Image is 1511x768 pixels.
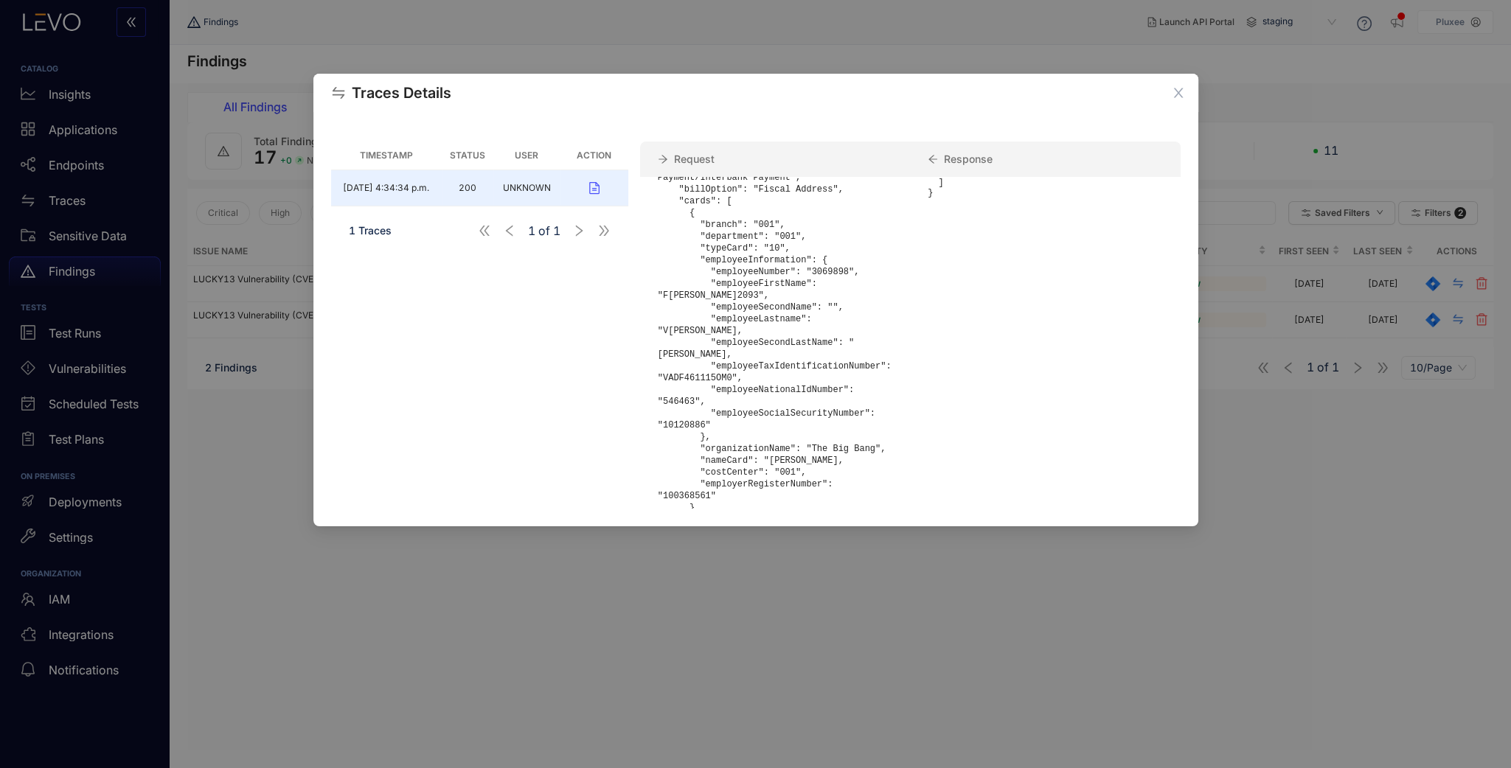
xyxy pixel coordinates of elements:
span: arrow-right [658,154,668,164]
span: swap [331,85,346,100]
div: Request [640,142,910,177]
td: [DATE] 4:34:34 p.m. [331,170,442,206]
th: User [493,142,561,170]
button: Close [1159,74,1198,114]
span: close [1172,86,1185,100]
span: 1 Traces [349,224,392,237]
span: 1 [528,224,535,237]
span: Traces Details [331,85,1181,100]
th: Action [560,142,628,170]
pre: { "cardOrder": { "clientId": "2092", "productKey": 11, "contractNumber": "66378", "paymentOption"... [658,101,892,549]
span: UNKNOWN [503,182,551,193]
span: arrow-left [928,154,938,164]
th: Status [442,142,493,170]
div: Response [910,142,1180,177]
th: Timestamp [331,142,442,170]
span: 1 [553,224,560,237]
span: of [528,224,560,237]
td: 200 [442,170,493,206]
